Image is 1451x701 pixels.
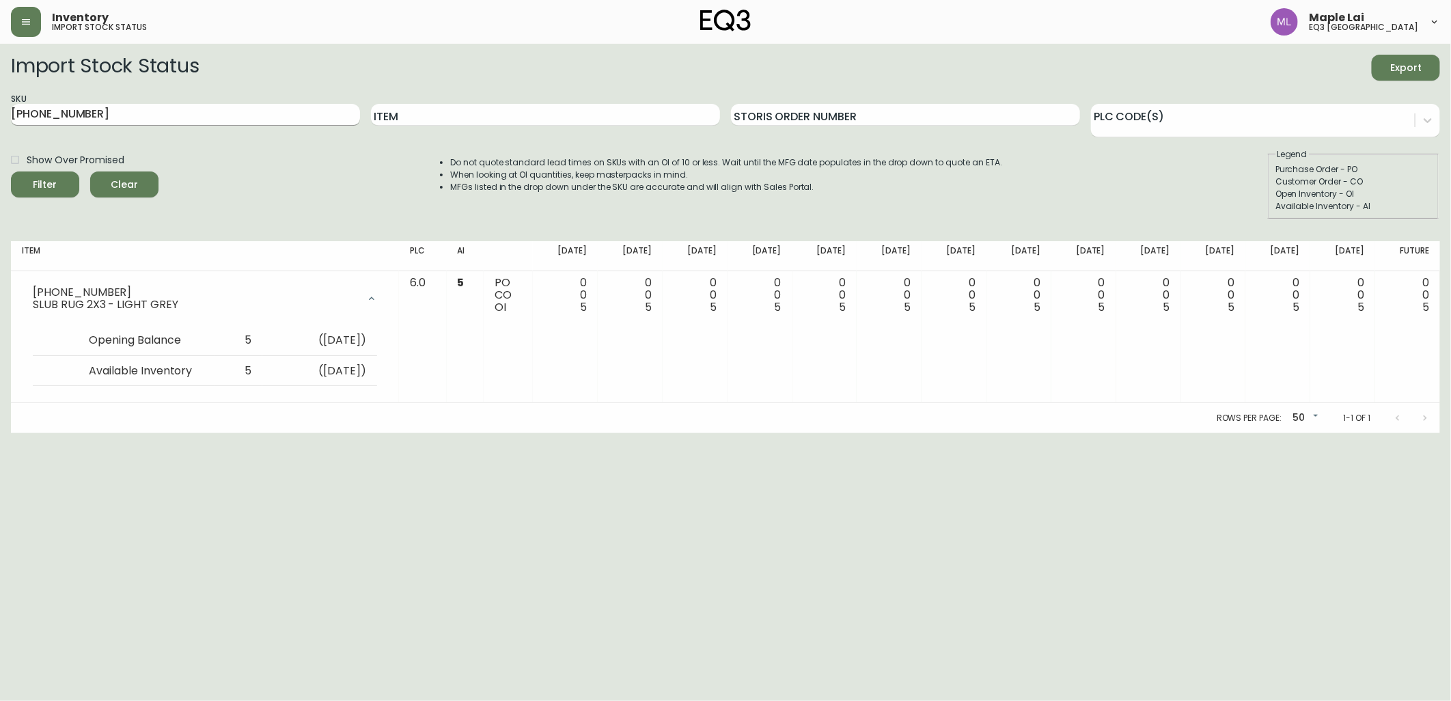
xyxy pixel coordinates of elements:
[986,241,1051,271] th: [DATE]
[1245,241,1310,271] th: [DATE]
[1034,299,1040,315] span: 5
[262,356,377,386] td: ( [DATE] )
[533,241,598,271] th: [DATE]
[1287,407,1321,430] div: 50
[1309,23,1418,31] h5: eq3 [GEOGRAPHIC_DATA]
[1051,241,1116,271] th: [DATE]
[1163,299,1170,315] span: 5
[868,277,911,314] div: 0 0
[458,275,465,290] span: 5
[1275,163,1431,176] div: Purchase Order - PO
[1181,241,1246,271] th: [DATE]
[262,326,377,356] td: ( [DATE] )
[215,356,262,386] td: 5
[33,299,358,311] div: SLUB RUG 2X3 - LIGHT GREY
[1271,8,1298,36] img: 61e28cffcf8cc9f4e300d877dd684943
[775,299,782,315] span: 5
[101,176,148,193] span: Clear
[1062,277,1105,314] div: 0 0
[904,299,911,315] span: 5
[792,241,857,271] th: [DATE]
[22,277,388,320] div: [PHONE_NUMBER]SLUB RUG 2X3 - LIGHT GREY
[90,171,158,197] button: Clear
[1343,412,1370,424] p: 1-1 of 1
[1309,12,1364,23] span: Maple Lai
[1372,55,1440,81] button: Export
[609,277,652,314] div: 0 0
[11,241,399,271] th: Item
[1422,299,1429,315] span: 5
[78,356,215,386] td: Available Inventory
[922,241,986,271] th: [DATE]
[738,277,782,314] div: 0 0
[1116,241,1181,271] th: [DATE]
[645,299,652,315] span: 5
[1192,277,1235,314] div: 0 0
[1293,299,1299,315] span: 5
[969,299,976,315] span: 5
[1275,148,1309,161] legend: Legend
[52,23,147,31] h5: import stock status
[11,171,79,197] button: Filter
[1310,241,1375,271] th: [DATE]
[1228,299,1234,315] span: 5
[803,277,846,314] div: 0 0
[450,169,1002,181] li: When looking at OI quantities, keep masterpacks in mind.
[857,241,922,271] th: [DATE]
[544,277,587,314] div: 0 0
[674,277,717,314] div: 0 0
[663,241,728,271] th: [DATE]
[1383,59,1429,77] span: Export
[1275,200,1431,212] div: Available Inventory - AI
[1127,277,1170,314] div: 0 0
[495,299,506,315] span: OI
[215,326,262,356] td: 5
[399,271,447,404] td: 6.0
[1321,277,1364,314] div: 0 0
[495,277,522,314] div: PO CO
[728,241,792,271] th: [DATE]
[78,326,215,356] td: Opening Balance
[580,299,587,315] span: 5
[1386,277,1429,314] div: 0 0
[399,241,447,271] th: PLC
[598,241,663,271] th: [DATE]
[1275,176,1431,188] div: Customer Order - CO
[33,286,358,299] div: [PHONE_NUMBER]
[450,156,1002,169] li: Do not quote standard lead times on SKUs with an OI of 10 or less. Wait until the MFG date popula...
[33,176,57,193] div: Filter
[27,153,124,167] span: Show Over Promised
[450,181,1002,193] li: MFGs listed in the drop down under the SKU are accurate and will align with Sales Portal.
[932,277,976,314] div: 0 0
[447,241,484,271] th: AI
[1375,241,1440,271] th: Future
[1256,277,1299,314] div: 0 0
[1217,412,1282,424] p: Rows per page:
[1098,299,1105,315] span: 5
[710,299,717,315] span: 5
[997,277,1040,314] div: 0 0
[839,299,846,315] span: 5
[1357,299,1364,315] span: 5
[52,12,109,23] span: Inventory
[700,10,751,31] img: logo
[1275,188,1431,200] div: Open Inventory - OI
[11,55,199,81] h2: Import Stock Status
